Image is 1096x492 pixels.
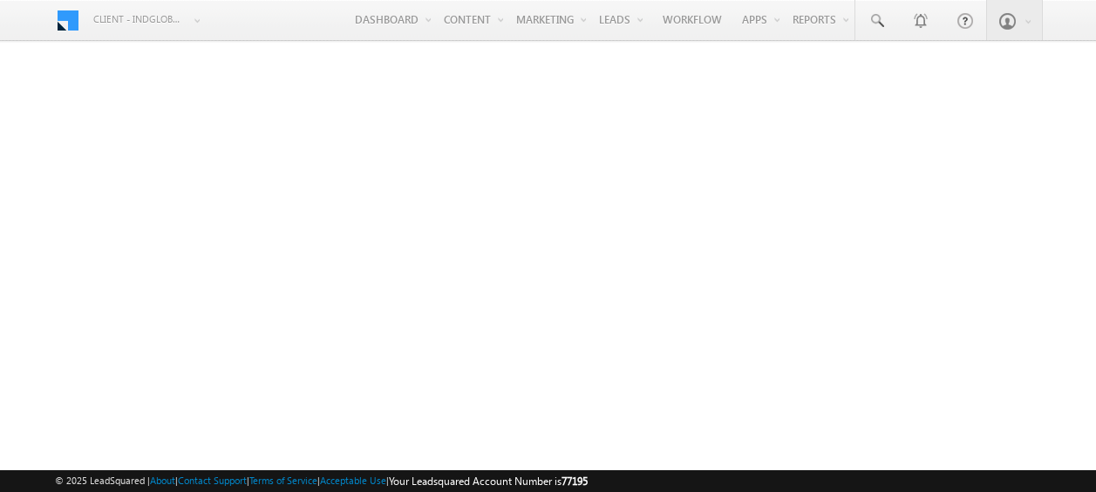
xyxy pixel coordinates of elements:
[55,473,588,489] span: © 2025 LeadSquared | | | | |
[249,475,317,486] a: Terms of Service
[150,475,175,486] a: About
[178,475,247,486] a: Contact Support
[320,475,386,486] a: Acceptable Use
[562,475,588,488] span: 77195
[93,10,185,28] span: Client - indglobal2 (77195)
[389,475,588,488] span: Your Leadsquared Account Number is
